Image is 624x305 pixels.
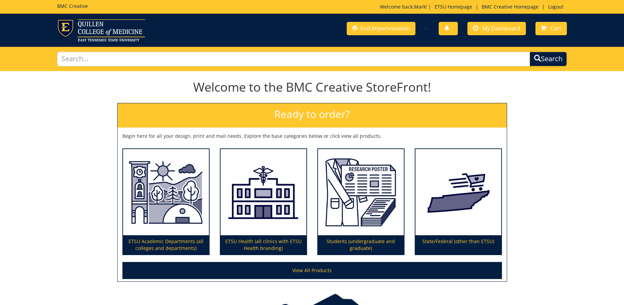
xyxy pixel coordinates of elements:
[380,3,567,10] p: Welcome back, ! | | |
[57,52,530,66] input: Search...
[545,3,567,10] a: Logout
[414,3,426,10] a: Mark
[535,22,567,35] a: Cart
[415,149,501,235] img: State/Federal (other than ETSU)
[122,133,502,140] p: Begin here for all your design, print and mail needs. Explore the base categories below or click ...
[318,149,404,235] img: Students (undergraduate and graduate)
[118,103,507,128] h2: Ready to order?
[122,262,502,279] a: View All Products
[221,235,306,254] p: ETSU Health (all clinics with ETSU Health branding)
[415,235,501,254] p: State/Federal (other than ETSU)
[347,22,415,35] a: End Impersonation
[318,149,404,254] a: Students (undergraduate and graduate)
[467,22,526,35] a: My Dashboard
[123,149,209,254] a: ETSU Academic Departments (all colleges and departments)
[550,25,561,32] span: Cart
[57,19,145,41] img: ETSU logo
[478,3,542,10] a: BMC Creative Homepage
[482,25,520,32] span: My Dashboard
[57,3,88,9] h5: BMC Creative
[123,149,209,235] img: ETSU Academic Departments (all colleges and departments)
[123,235,209,254] p: ETSU Academic Departments (all colleges and departments)
[415,149,501,254] a: State/Federal (other than ETSU)
[318,235,404,254] p: Students (undergraduate and graduate)
[530,52,567,66] button: Search
[221,149,306,254] a: ETSU Health (all clinics with ETSU Health branding)
[117,80,507,94] h1: Welcome to the BMC Creative StoreFront!
[221,149,306,235] img: ETSU Health (all clinics with ETSU Health branding)
[431,3,476,10] a: ETSU Homepage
